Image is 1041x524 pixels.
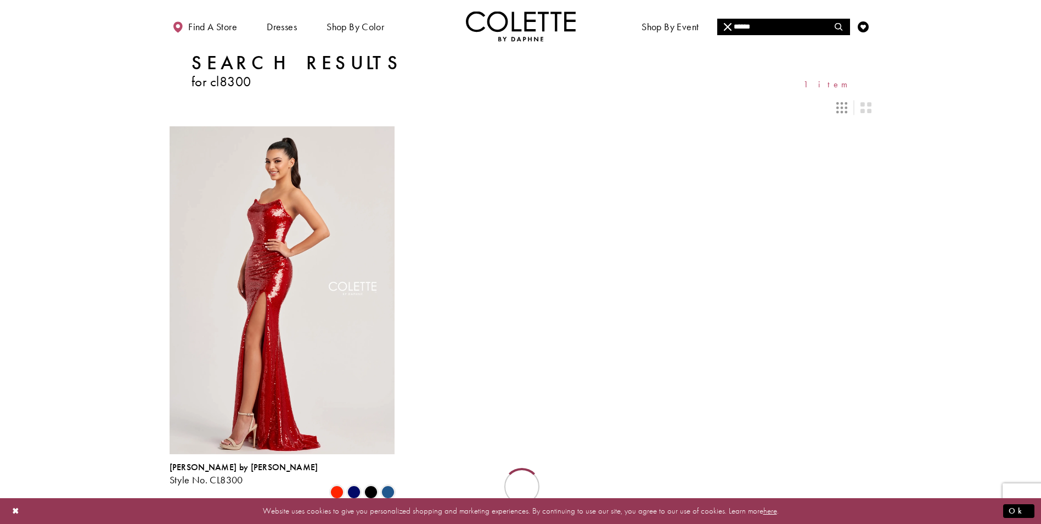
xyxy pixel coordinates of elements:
[466,11,576,41] img: Colette by Daphne
[717,19,739,35] button: Close Search
[466,11,576,41] a: Visit Home Page
[7,501,25,521] button: Close Dialog
[717,19,849,35] input: Search
[324,11,387,41] span: Shop by color
[828,19,849,35] button: Submit Search
[163,96,879,120] div: Layout Controls
[642,21,699,32] span: Shop By Event
[170,11,240,41] a: Find a store
[763,505,777,516] a: here
[639,11,701,41] span: Shop By Event
[347,486,361,499] i: Sapphire
[831,11,847,41] a: Toggle search
[170,461,318,473] span: [PERSON_NAME] by [PERSON_NAME]
[726,11,807,41] a: Meet the designer
[170,473,243,486] span: Style No. CL8300
[267,21,297,32] span: Dresses
[803,80,850,89] span: 1 item
[855,11,871,41] a: Check Wishlist
[79,504,962,519] p: Website uses cookies to give you personalized shopping and marketing experiences. By continuing t...
[170,126,872,498] div: Product List
[381,486,395,499] i: Ocean Blue
[1003,504,1034,518] button: Submit Dialog
[330,486,344,499] i: Scarlet
[860,102,871,113] span: Switch layout to 2 columns
[264,11,300,41] span: Dresses
[188,21,237,32] span: Find a store
[170,126,395,454] a: Visit Colette by Daphne Style No. CL8300 Page
[192,74,403,89] h3: for cl8300
[327,21,384,32] span: Shop by color
[717,19,850,35] div: Search form
[192,52,403,74] h1: Search Results
[836,102,847,113] span: Switch layout to 3 columns
[170,462,318,486] div: Colette by Daphne Style No. CL8300
[364,486,378,499] i: Black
